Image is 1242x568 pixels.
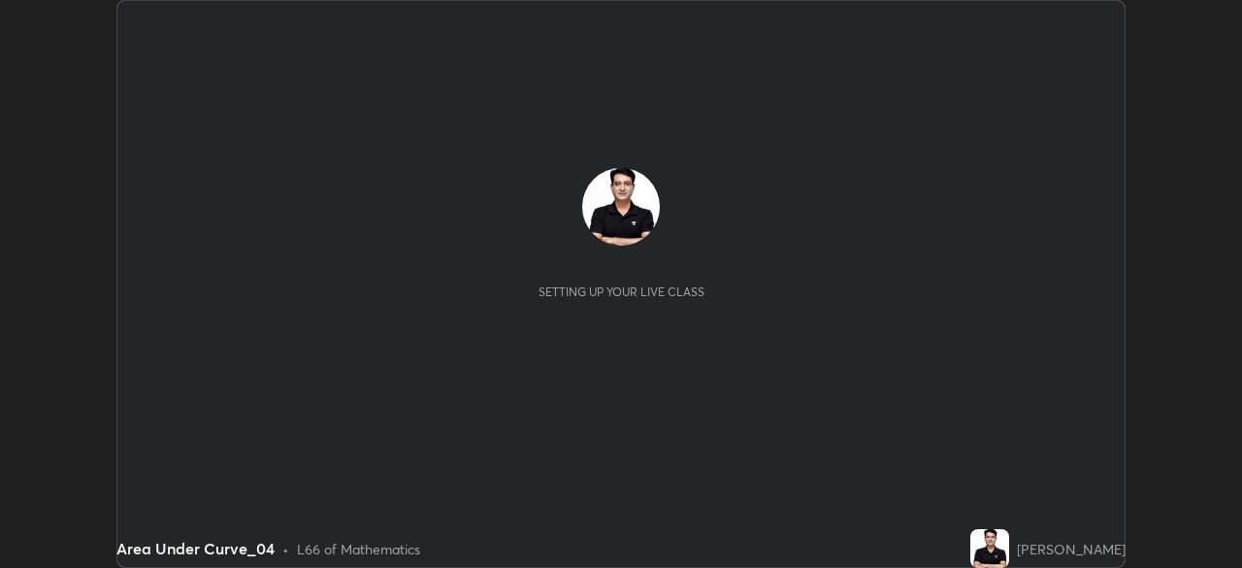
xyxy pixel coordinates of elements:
[116,537,275,560] div: Area Under Curve_04
[282,539,289,559] div: •
[297,539,420,559] div: L66 of Mathematics
[970,529,1009,568] img: 66a2cfd3353e4deab8971698149ceac2.jpg
[539,284,704,299] div: Setting up your live class
[1017,539,1126,559] div: [PERSON_NAME]
[582,168,660,246] img: 66a2cfd3353e4deab8971698149ceac2.jpg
